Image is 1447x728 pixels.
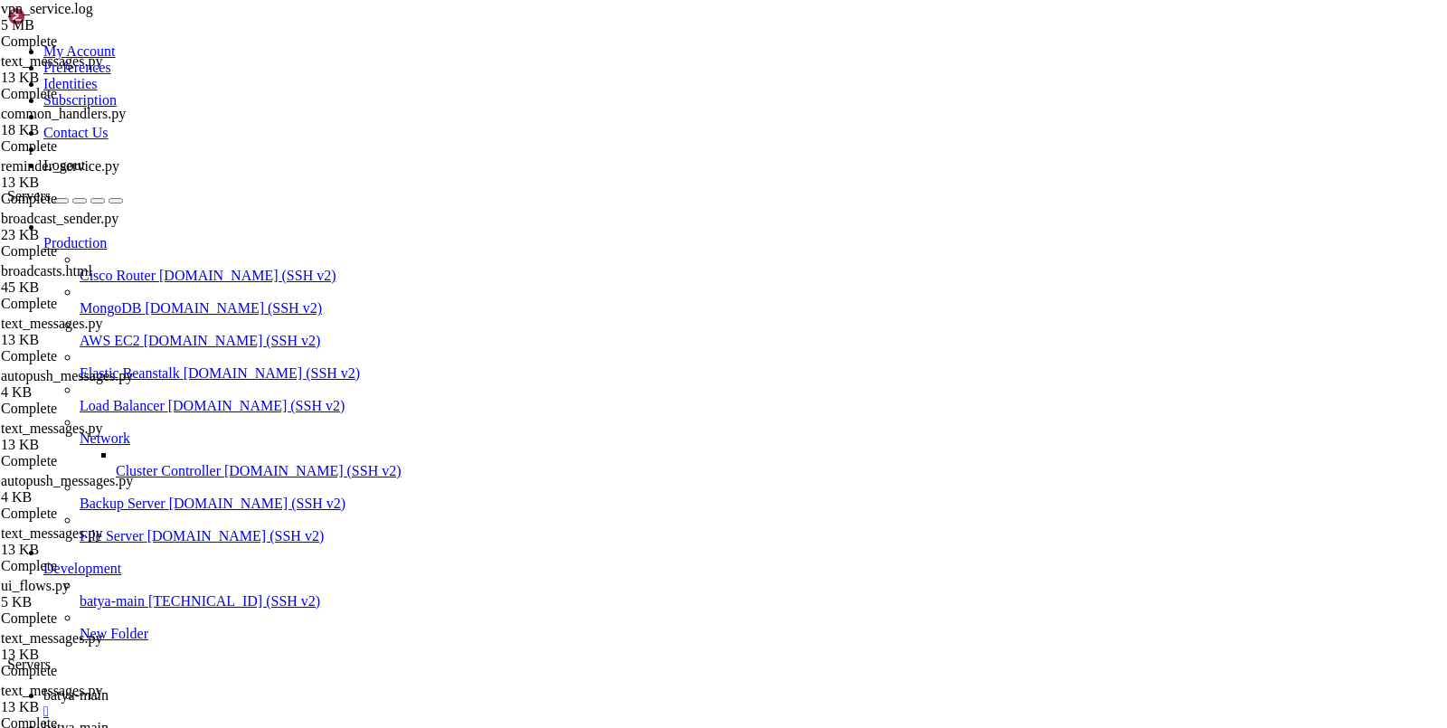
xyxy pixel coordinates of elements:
span: broadcast_sender.py [1,211,118,226]
x-row: adding: vpn-no-yk/.venv/lib/python3.12/site-packages/idna-3.10.dist-info/METADATA (deflated 62%) [7,98,1213,113]
x-row: [DATE] 16:11:16,854 - [INFO] - apscheduler.executors.default - (base.py).run_coroutine_job(203) -... [7,37,1213,52]
div: 5 MB [1,17,181,33]
div: Complete [1,663,181,679]
div: Complete [1,348,181,364]
div: 13 KB [1,332,181,348]
span: text_messages.py [1,316,102,331]
span: ui_flows.py [1,578,70,593]
span: vpn_service.log [1,1,181,33]
span: autopush_messages.py [1,473,181,506]
span: text_messages.py [1,316,181,348]
div: 13 KB [1,437,181,453]
x-row: next run at: [DATE] 17:10:56 UTC)" executed successfully [7,52,1213,68]
span: broadcast_sender.py [1,211,181,243]
x-row: File "/usr/lib/python3.12/asyncio/runners.py", line 118, in run [7,82,1213,98]
span: vpn_service.log [1,1,93,16]
span: autopush_messages.py [1,368,181,401]
div: Complete [1,453,181,469]
div: Complete [1,610,181,627]
span: text_messages.py [1,525,181,558]
div: 13 KB [1,175,181,191]
div: Complete [1,558,181,574]
span: text_messages.py [1,53,102,69]
span: text_messages.py [1,421,181,453]
div: 18 KB [1,122,181,138]
span: reminder_service.py [1,158,181,191]
span: text_messages.py [1,421,102,436]
span: broadcasts.html [1,263,181,296]
div: Complete [1,506,181,522]
div: 13 KB [1,647,181,663]
span: autopush_messages.py [1,473,133,488]
div: 45 KB [1,279,181,296]
span: text_messages.py [1,630,102,646]
x-row: [DATE] 16:11:16,854 - [INFO] - __main__ - (scheduler.py).check_and_send_pushes(565) - [7,7,1213,23]
span: autopush_messages.py [1,368,133,383]
span: text_messages.py [1,683,102,698]
x-row: ^CTraceback (most recent call last): [7,68,1213,83]
span: reminder_service.py [1,158,119,174]
span: text_messages.py [1,525,102,541]
span: ui_flows.py [1,578,181,610]
div: 13 KB [1,70,181,86]
span: text_messages.py [1,683,181,715]
span: ✅ [622,7,638,23]
div: Complete [1,191,181,207]
div: Complete [1,33,181,50]
x-row: Connecting [TECHNICAL_ID]... [7,112,1213,128]
span: common_handlers.py [1,106,181,138]
div: Complete [1,86,181,102]
span: екающий триал: 0, истекший триал: 0) [7,23,268,37]
div: 13 KB [1,542,181,558]
div: 4 KB [1,384,181,401]
div: Complete [1,243,181,260]
div: Complete [1,138,181,155]
div: Complete [1,296,181,312]
span: text_messages.py [1,630,181,663]
span: === ЗАДАЧА ЗАВЕРШЕНА === Всего отправлено пушей: 0 (этапы: 0, ист [638,7,1108,22]
div: 23 KB [1,227,181,243]
span: common_handlers.py [1,106,126,121]
div: Complete [1,401,181,417]
div: 5 KB [1,594,181,610]
div: 4 KB [1,489,181,506]
div: 13 KB [1,699,181,715]
span: broadcasts.html [1,263,92,279]
div: (0, 8) [7,128,14,143]
span: text_messages.py [1,53,181,86]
